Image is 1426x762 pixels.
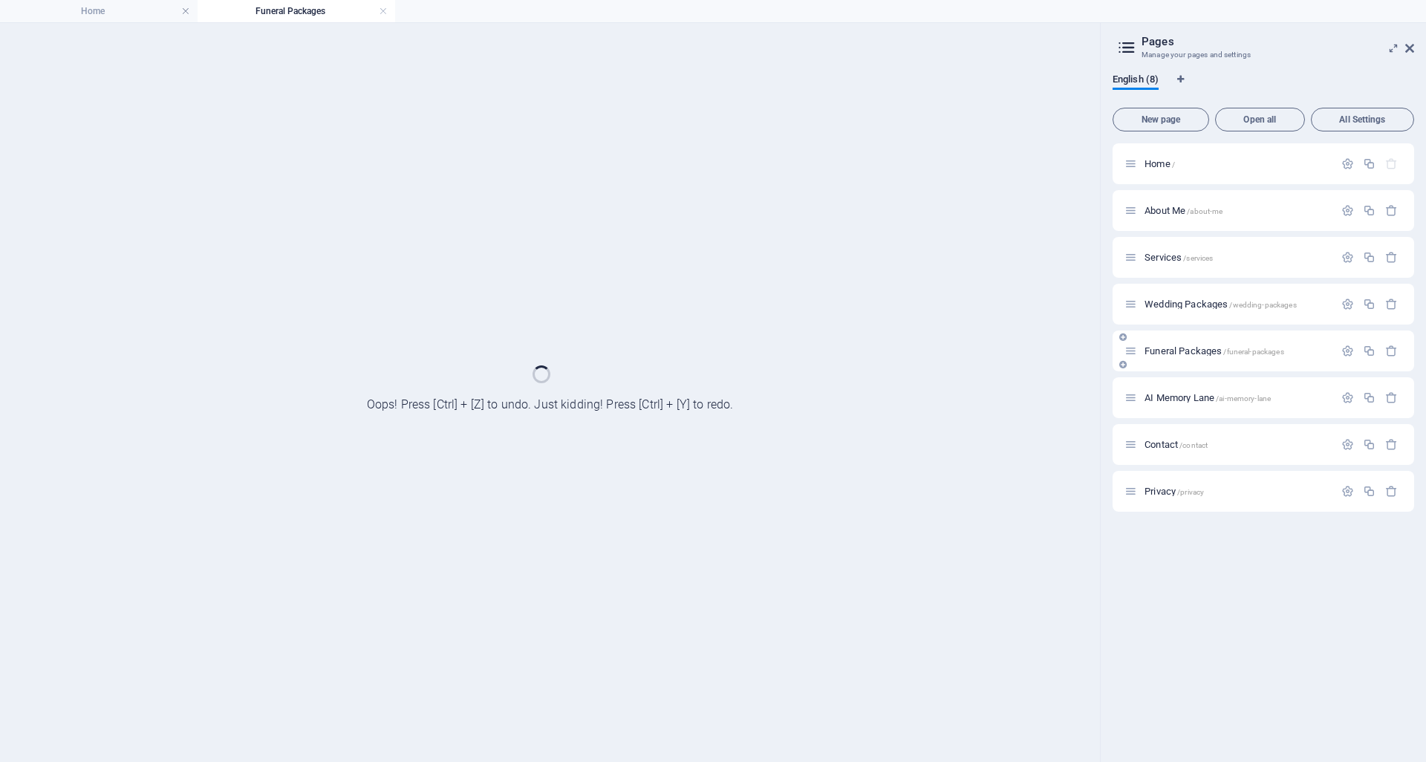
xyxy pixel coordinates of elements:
[1140,393,1334,403] div: AI Memory Lane/ai-memory-lane
[1145,158,1175,169] span: Click to open page
[1222,115,1298,124] span: Open all
[1145,252,1213,263] span: Click to open page
[1177,488,1204,496] span: /privacy
[1145,299,1297,310] span: Click to open page
[1145,392,1271,403] span: Click to open page
[1385,438,1398,451] div: Remove
[1142,48,1384,62] h3: Manage your pages and settings
[198,3,395,19] h4: Funeral Packages
[1140,486,1334,496] div: Privacy/privacy
[1113,108,1209,131] button: New page
[1145,345,1284,356] span: Click to open page
[1223,348,1283,356] span: /funeral-packages
[1385,345,1398,357] div: Remove
[1140,206,1334,215] div: About Me/about-me
[1341,251,1354,264] div: Settings
[1385,251,1398,264] div: Remove
[1113,74,1414,102] div: Language Tabs
[1341,391,1354,404] div: Settings
[1145,205,1222,216] span: Click to open page
[1183,254,1213,262] span: /services
[1140,299,1334,309] div: Wedding Packages/wedding-packages
[1363,251,1375,264] div: Duplicate
[1385,204,1398,217] div: Remove
[1341,438,1354,451] div: Settings
[1341,157,1354,170] div: Settings
[1311,108,1414,131] button: All Settings
[1385,485,1398,498] div: Remove
[1216,394,1271,403] span: /ai-memory-lane
[1215,108,1305,131] button: Open all
[1363,391,1375,404] div: Duplicate
[1363,157,1375,170] div: Duplicate
[1140,440,1334,449] div: Contact/contact
[1140,253,1334,262] div: Services/services
[1385,298,1398,310] div: Remove
[1172,160,1175,169] span: /
[1363,485,1375,498] div: Duplicate
[1363,204,1375,217] div: Duplicate
[1140,346,1334,356] div: Funeral Packages/funeral-packages
[1318,115,1407,124] span: All Settings
[1341,204,1354,217] div: Settings
[1385,157,1398,170] div: The startpage cannot be deleted
[1363,438,1375,451] div: Duplicate
[1187,207,1222,215] span: /about-me
[1341,345,1354,357] div: Settings
[1341,298,1354,310] div: Settings
[1142,35,1414,48] h2: Pages
[1363,345,1375,357] div: Duplicate
[1229,301,1296,309] span: /wedding-packages
[1113,71,1159,91] span: English (8)
[1363,298,1375,310] div: Duplicate
[1145,439,1208,450] span: Click to open page
[1341,485,1354,498] div: Settings
[1385,391,1398,404] div: Remove
[1145,486,1204,497] span: Click to open page
[1140,159,1334,169] div: Home/
[1119,115,1202,124] span: New page
[1179,441,1208,449] span: /contact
